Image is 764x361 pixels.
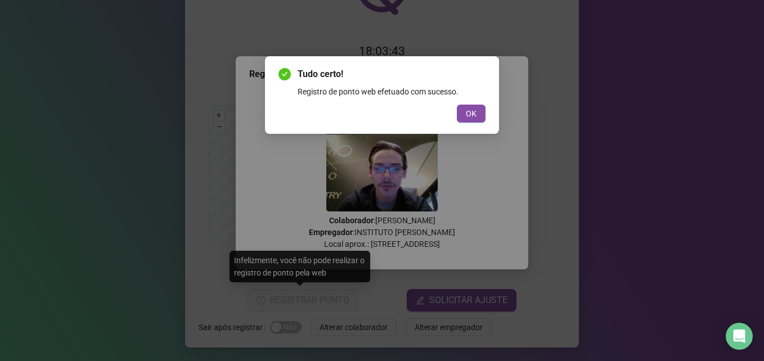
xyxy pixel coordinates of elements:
div: Registro de ponto web efetuado com sucesso. [298,85,486,98]
span: Tudo certo! [298,67,486,81]
span: OK [466,107,477,120]
span: check-circle [278,68,291,80]
div: Open Intercom Messenger [726,323,753,350]
button: OK [457,105,486,123]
